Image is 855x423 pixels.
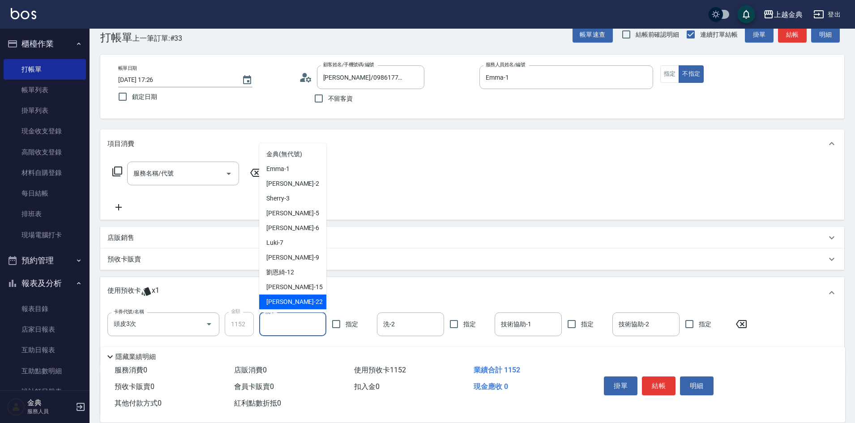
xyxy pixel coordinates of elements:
a: 報表目錄 [4,299,86,319]
span: 不留客資 [328,94,353,103]
img: Logo [11,8,36,19]
span: 指定 [346,320,358,329]
a: 每日結帳 [4,183,86,204]
h5: 金典 [27,398,73,407]
button: 櫃檯作業 [4,32,86,56]
button: 預約管理 [4,249,86,272]
p: 隱藏業績明細 [115,352,156,362]
div: 使用預收卡x1 [100,277,844,308]
button: 帳單速查 [573,26,613,43]
div: 預收卡販賣 [100,248,844,270]
button: 登出 [810,6,844,23]
button: 明細 [680,376,714,395]
span: 會員卡販賣 0 [234,382,274,391]
a: 材料自購登錄 [4,162,86,183]
button: Open [202,317,216,331]
button: 明細 [811,26,840,43]
button: save [737,5,755,23]
span: 金典 (無代號) [266,150,302,159]
a: 現金收支登錄 [4,121,86,141]
a: 打帳單 [4,59,86,80]
label: 卡券代號/名稱 [114,308,144,315]
span: [PERSON_NAME] -6 [266,223,319,233]
span: [PERSON_NAME] -15 [266,282,323,292]
div: 項目消費 [100,129,844,158]
button: 結帳 [642,376,675,395]
a: 互助日報表 [4,340,86,360]
span: Luki -7 [266,238,283,248]
a: 掛單列表 [4,100,86,121]
button: 結帳 [778,26,807,43]
span: 鎖定日期 [132,92,157,102]
p: 店販銷售 [107,233,134,243]
img: Person [7,398,25,416]
button: Open [222,167,236,181]
div: 上越金典 [774,9,803,20]
a: 設計師日報表 [4,381,86,402]
span: x1 [152,286,159,299]
input: YYYY/MM/DD hh:mm [118,73,233,87]
label: 服務人員姓名/編號 [486,61,525,68]
button: 掛單 [604,376,637,395]
h3: 打帳單 [100,31,133,44]
span: 連續打單結帳 [700,30,738,39]
span: 紅利點數折抵 0 [234,399,281,407]
span: Emma -1 [266,164,290,174]
p: 項目消費 [107,139,134,149]
span: [PERSON_NAME] -2 [266,179,319,188]
button: Choose date, selected date is 2025-09-14 [236,69,258,91]
label: 洗-1 [265,308,274,315]
a: 互助點數明細 [4,361,86,381]
label: 顧客姓名/手機號碼/編號 [323,61,374,68]
span: [PERSON_NAME] -5 [266,209,319,218]
span: 上一筆訂單:#33 [133,33,183,44]
button: 掛單 [745,26,774,43]
span: [PERSON_NAME] -9 [266,253,319,262]
span: 指定 [699,320,711,329]
a: 現場電腦打卡 [4,225,86,245]
p: 預收卡販賣 [107,255,141,264]
span: 指定 [581,320,594,329]
a: 排班表 [4,204,86,224]
span: 使用預收卡 1152 [354,366,406,374]
button: 不指定 [679,65,704,83]
span: 其他付款方式 0 [115,399,162,407]
span: 結帳前確認明細 [636,30,680,39]
span: 扣入金 0 [354,382,380,391]
button: 指定 [660,65,680,83]
label: 金額 [231,308,240,315]
p: 使用預收卡 [107,286,141,299]
span: Sherry -3 [266,194,290,203]
button: 報表及分析 [4,272,86,295]
p: 服務人員 [27,407,73,415]
span: 現金應收 0 [474,382,508,391]
a: 帳單列表 [4,80,86,100]
span: 指定 [463,320,476,329]
span: 服務消費 0 [115,366,147,374]
span: 店販消費 0 [234,366,267,374]
span: 劉恩綺 -12 [266,268,294,277]
button: 上越金典 [760,5,806,24]
a: 店家日報表 [4,319,86,340]
label: 帳單日期 [118,65,137,72]
div: 店販銷售 [100,227,844,248]
span: 業績合計 1152 [474,366,520,374]
span: 預收卡販賣 0 [115,382,154,391]
a: 高階收支登錄 [4,142,86,162]
span: [PERSON_NAME] -22 [266,297,323,307]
